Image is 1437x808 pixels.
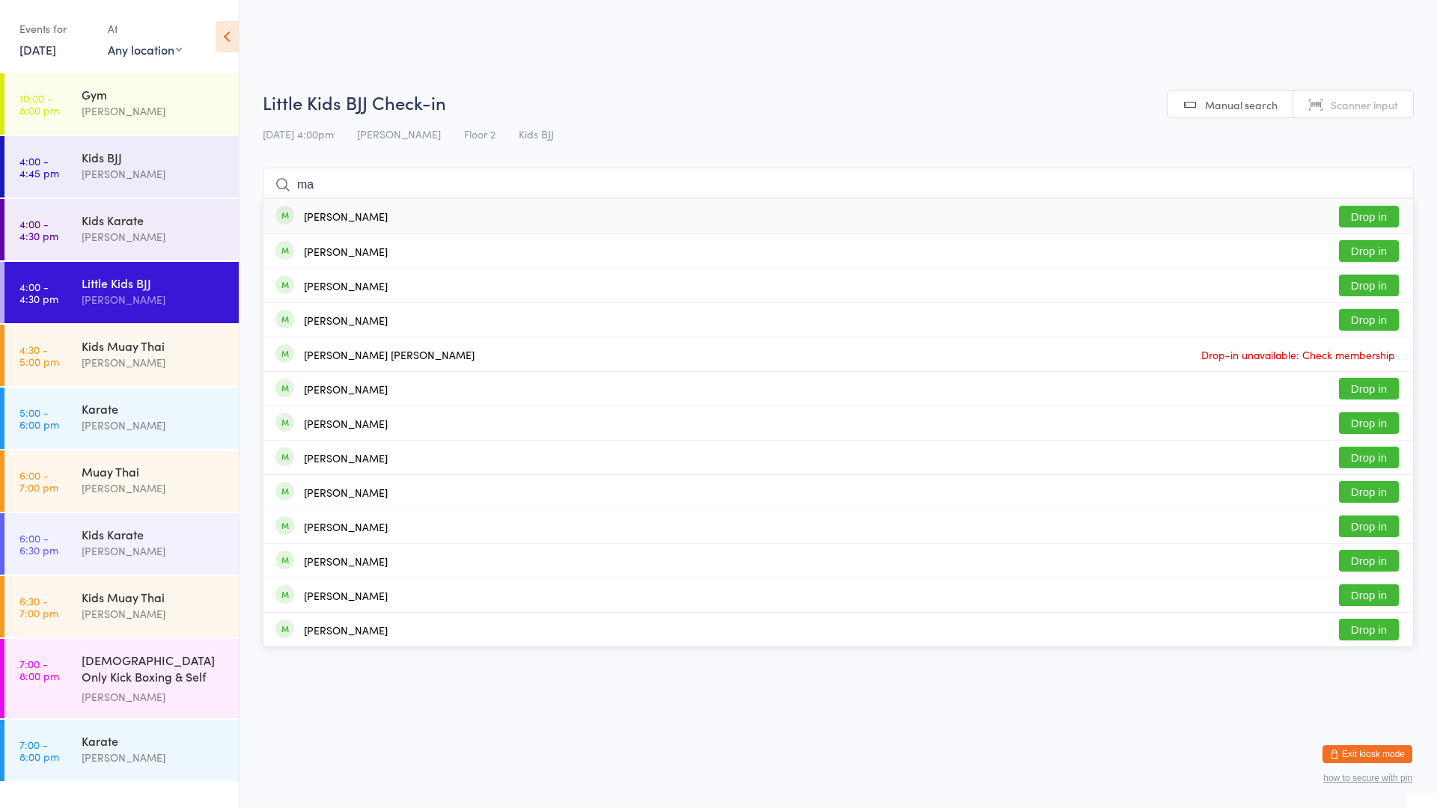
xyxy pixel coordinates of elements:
[263,90,1414,114] h2: Little Kids BJJ Check-in
[19,16,93,41] div: Events for
[1339,240,1399,262] button: Drop in
[82,605,226,622] div: [PERSON_NAME]
[82,228,226,245] div: [PERSON_NAME]
[82,589,226,605] div: Kids Muay Thai
[82,542,226,560] div: [PERSON_NAME]
[4,388,239,449] a: 5:00 -6:00 pmKarate[PERSON_NAME]
[1339,275,1399,296] button: Drop in
[263,126,334,141] span: [DATE] 4:00pm
[82,86,226,102] div: Gym
[4,136,239,198] a: 4:00 -4:45 pmKids BJJ[PERSON_NAME]
[1323,773,1412,783] button: how to secure with pin
[464,126,495,141] span: Floor 2
[1205,97,1278,112] span: Manual search
[304,245,388,257] div: [PERSON_NAME]
[304,624,388,636] div: [PERSON_NAME]
[19,343,59,367] time: 4:30 - 5:00 pm
[82,526,226,542] div: Kids Karate
[19,738,59,762] time: 7:00 - 8:00 pm
[4,199,239,260] a: 4:00 -4:30 pmKids Karate[PERSON_NAME]
[82,480,226,497] div: [PERSON_NAME]
[304,486,388,498] div: [PERSON_NAME]
[82,102,226,120] div: [PERSON_NAME]
[82,400,226,417] div: Karate
[1339,447,1399,468] button: Drop in
[4,513,239,575] a: 6:00 -6:30 pmKids Karate[PERSON_NAME]
[304,417,388,429] div: [PERSON_NAME]
[19,469,58,493] time: 6:00 - 7:00 pm
[1339,481,1399,503] button: Drop in
[304,555,388,567] div: [PERSON_NAME]
[82,354,226,371] div: [PERSON_NAME]
[82,165,226,183] div: [PERSON_NAME]
[357,126,441,141] span: [PERSON_NAME]
[82,149,226,165] div: Kids BJJ
[19,532,58,556] time: 6:00 - 6:30 pm
[1339,619,1399,640] button: Drop in
[304,590,388,602] div: [PERSON_NAME]
[82,337,226,354] div: Kids Muay Thai
[82,417,226,434] div: [PERSON_NAME]
[19,218,58,242] time: 4:00 - 4:30 pm
[4,73,239,135] a: 10:00 -8:00 pmGym[PERSON_NAME]
[4,450,239,512] a: 6:00 -7:00 pmMuay Thai[PERSON_NAME]
[1339,584,1399,606] button: Drop in
[19,406,59,430] time: 5:00 - 6:00 pm
[1339,412,1399,434] button: Drop in
[19,155,59,179] time: 4:00 - 4:45 pm
[304,210,388,222] div: [PERSON_NAME]
[1339,378,1399,400] button: Drop in
[4,576,239,637] a: 6:30 -7:00 pmKids Muay Thai[PERSON_NAME]
[82,275,226,291] div: Little Kids BJJ
[19,92,59,116] time: 10:00 - 8:00 pm
[82,652,226,688] div: [DEMOGRAPHIC_DATA] Only Kick Boxing & Self Defence
[4,325,239,386] a: 4:30 -5:00 pmKids Muay Thai[PERSON_NAME]
[1339,515,1399,537] button: Drop in
[4,720,239,781] a: 7:00 -8:00 pmKarate[PERSON_NAME]
[1331,97,1398,112] span: Scanner input
[304,314,388,326] div: [PERSON_NAME]
[519,126,554,141] span: Kids BJJ
[1322,745,1412,763] button: Exit kiosk mode
[1197,343,1399,366] span: Drop-in unavailable: Check membership
[82,732,226,749] div: Karate
[82,688,226,706] div: [PERSON_NAME]
[4,639,239,718] a: 7:00 -8:00 pm[DEMOGRAPHIC_DATA] Only Kick Boxing & Self Defence[PERSON_NAME]
[82,291,226,308] div: [PERSON_NAME]
[19,658,59,682] time: 7:00 - 8:00 pm
[304,349,475,361] div: [PERSON_NAME] [PERSON_NAME]
[1339,550,1399,572] button: Drop in
[4,262,239,323] a: 4:00 -4:30 pmLittle Kids BJJ[PERSON_NAME]
[304,521,388,533] div: [PERSON_NAME]
[304,452,388,464] div: [PERSON_NAME]
[82,749,226,766] div: [PERSON_NAME]
[19,281,58,304] time: 4:00 - 4:30 pm
[82,212,226,228] div: Kids Karate
[1339,309,1399,331] button: Drop in
[304,383,388,395] div: [PERSON_NAME]
[82,463,226,480] div: Muay Thai
[304,280,388,292] div: [PERSON_NAME]
[108,41,182,58] div: Any location
[1339,206,1399,227] button: Drop in
[19,41,56,58] a: [DATE]
[263,168,1414,202] input: Search
[108,16,182,41] div: At
[19,595,58,619] time: 6:30 - 7:00 pm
